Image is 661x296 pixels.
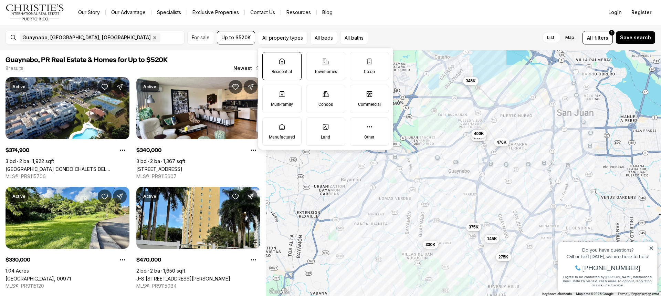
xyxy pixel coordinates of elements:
span: All [587,34,593,41]
button: Register [627,6,655,19]
button: 330K [423,241,438,249]
span: Login [608,10,622,15]
button: Share Property [244,80,258,94]
button: Share Property [113,190,127,203]
span: 1 [611,30,612,35]
a: Riverside Gated Community RIVERSIDE STREET, GUAYNABO PR, 00971 [6,276,71,282]
label: Map [560,31,580,44]
button: Property options [116,253,129,267]
span: For sale [192,35,210,40]
button: Save Property: Ave Parque de los Ninos CONDO CHALETS DEL PARQUE #4 B 6 [98,80,112,94]
button: All baths [340,31,368,44]
p: Condos [318,102,333,107]
span: [PHONE_NUMBER] [28,32,86,39]
a: Blog [317,8,338,17]
button: 345K [463,77,479,85]
a: Our Advantage [106,8,151,17]
button: Allfilters1 [583,31,613,44]
button: 145K [484,235,500,243]
img: logo [6,4,64,21]
span: 400K [474,131,484,136]
div: Call or text [DATE], we are here to help! [7,22,99,27]
span: 330K [426,242,436,247]
button: Save search [616,31,655,44]
p: Townhomes [314,69,337,74]
p: Active [143,194,156,199]
button: Share Property [244,190,258,203]
button: Save Property: Riverside Gated Community RIVERSIDE STREET [98,190,112,203]
p: Co-op [364,69,375,74]
button: 470K [494,138,510,146]
a: Our Story [73,8,105,17]
span: 345K [466,78,476,84]
span: filters [594,34,608,41]
button: Property options [246,253,260,267]
span: Guaynabo, [GEOGRAPHIC_DATA], [GEOGRAPHIC_DATA] [22,35,151,40]
div: Do you have questions? [7,16,99,20]
button: Login [604,6,626,19]
p: Active [12,84,25,90]
a: 229 - 2, GUAYNABO PR, 00966 [136,166,182,172]
p: Commercial [358,102,381,107]
button: Property options [246,143,260,157]
span: I agree to be contacted by [PERSON_NAME] International Real Estate PR via text, call & email. To ... [9,42,98,55]
a: Specialists [151,8,187,17]
span: 470K [497,140,507,145]
p: Active [143,84,156,90]
p: Other [364,134,374,140]
button: Up to $520K [217,31,255,44]
a: Exclusive Properties [187,8,244,17]
button: 400K [471,130,487,138]
p: Manufactured [269,134,295,140]
button: 375K [466,223,482,231]
a: Resources [281,8,316,17]
p: Active [12,194,25,199]
span: Register [631,10,651,15]
button: 275K [496,253,511,261]
button: All beds [310,31,337,44]
span: Guaynabo, PR Real Estate & Homes for Up to $520K [6,57,168,63]
span: Save search [620,35,651,40]
span: 145K [487,236,497,242]
button: Property options [116,143,129,157]
p: 8 results [6,65,23,71]
span: 275K [499,254,508,260]
p: Land [321,134,330,140]
button: 340K [471,133,486,141]
button: All property types [258,31,307,44]
a: J-8 AVENIDA SAN PATRICIO #9B, GUAYNABO PR, 00968 [136,276,230,282]
a: Ave Parque de los Ninos CONDO CHALETS DEL PARQUE #4 B 6, GUAYNABO PR, 00969 [6,166,129,172]
button: Contact Us [245,8,281,17]
span: Up to $520K [221,35,251,40]
button: Save Property: 229 - 2 [229,80,242,94]
label: List [542,31,560,44]
p: Residential [272,69,292,74]
button: Share Property [113,80,127,94]
button: For sale [187,31,214,44]
span: 375K [469,224,479,230]
button: Newest [229,61,264,75]
span: Newest [233,65,252,71]
button: Save Property: J-8 AVENIDA SAN PATRICIO #9B [229,190,242,203]
p: Multi-family [271,102,293,107]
